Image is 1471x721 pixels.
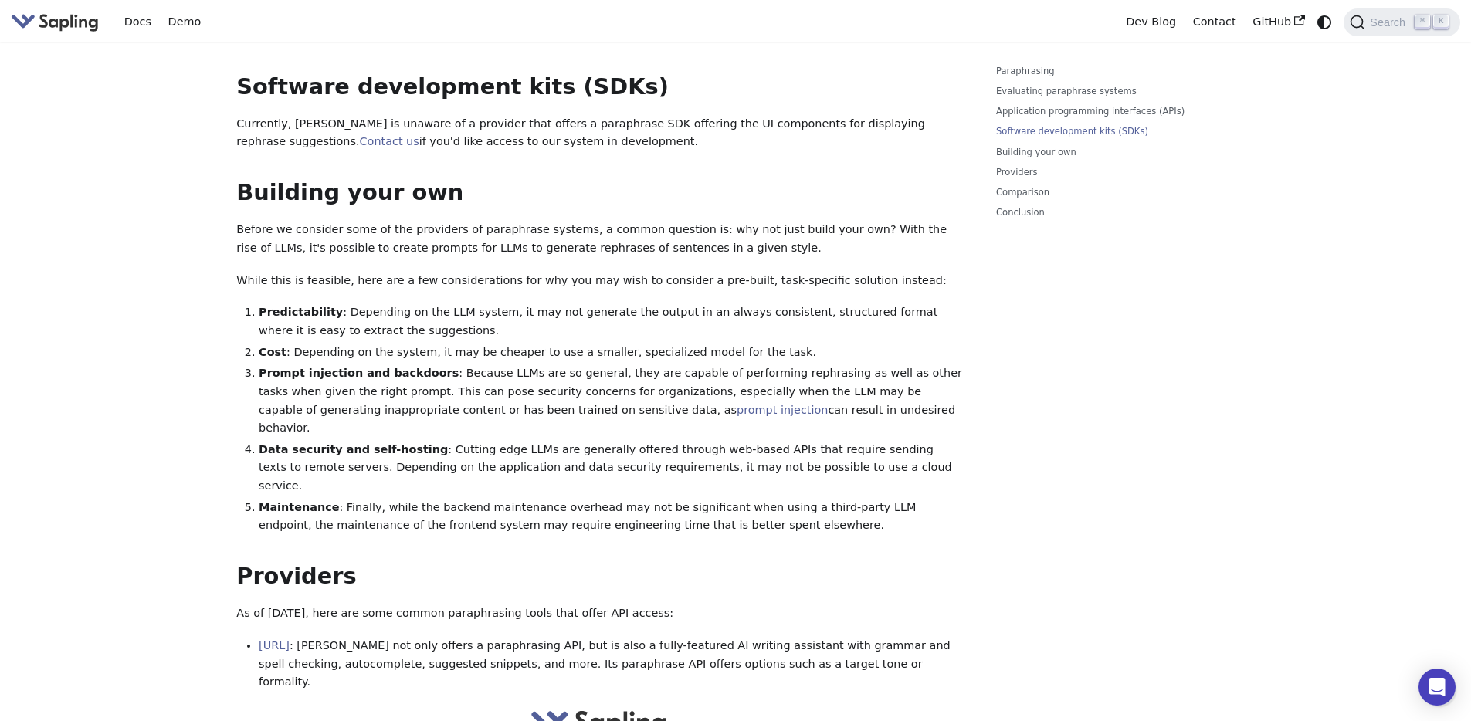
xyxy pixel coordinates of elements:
a: Comparison [996,185,1205,200]
kbd: K [1433,15,1449,29]
strong: Predictability [259,306,343,318]
img: Sapling.ai [11,11,99,33]
a: Contact [1185,10,1245,34]
h2: Providers [236,563,962,591]
a: [URL] [259,639,290,652]
h2: Software development kits (SDKs) [236,73,962,101]
button: Search (Command+K) [1344,8,1459,36]
a: prompt injection [737,404,828,416]
p: While this is feasible, here are a few considerations for why you may wish to consider a pre-buil... [236,272,962,290]
a: GitHub [1244,10,1313,34]
kbd: ⌘ [1415,15,1430,29]
li: : [PERSON_NAME] not only offers a paraphrasing API, but is also a fully-featured AI writing assis... [259,637,962,692]
a: Building your own [996,145,1205,160]
a: Paraphrasing [996,64,1205,79]
a: Demo [160,10,209,34]
a: Sapling.ai [11,11,104,33]
a: Application programming interfaces (APIs) [996,104,1205,119]
span: Search [1365,16,1415,29]
strong: Prompt injection and backdoors [259,367,459,379]
h2: Building your own [236,179,962,207]
li: : Because LLMs are so general, they are capable of performing rephrasing as well as other tasks w... [259,364,962,438]
li: : Depending on the LLM system, it may not generate the output in an always consistent, structured... [259,303,962,340]
a: Contact us [360,135,419,147]
a: Conclusion [996,205,1205,220]
strong: Maintenance [259,501,339,513]
a: Dev Blog [1117,10,1184,34]
a: Software development kits (SDKs) [996,124,1205,139]
a: Providers [996,165,1205,180]
p: As of [DATE], here are some common paraphrasing tools that offer API access: [236,604,962,623]
p: Before we consider some of the providers of paraphrase systems, a common question is: why not jus... [236,221,962,258]
a: Evaluating paraphrase systems [996,84,1205,99]
strong: Data security and self-hosting [259,443,448,455]
strong: Cost [259,346,286,358]
li: : Finally, while the backend maintenance overhead may not be significant when using a third-party... [259,499,962,536]
li: : Depending on the system, it may be cheaper to use a smaller, specialized model for the task. [259,344,962,362]
div: Open Intercom Messenger [1418,669,1456,706]
a: Docs [116,10,160,34]
li: : Cutting edge LLMs are generally offered through web-based APIs that require sending texts to re... [259,441,962,496]
p: Currently, [PERSON_NAME] is unaware of a provider that offers a paraphrase SDK offering the UI co... [236,115,962,152]
button: Switch between dark and light mode (currently system mode) [1313,11,1336,33]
